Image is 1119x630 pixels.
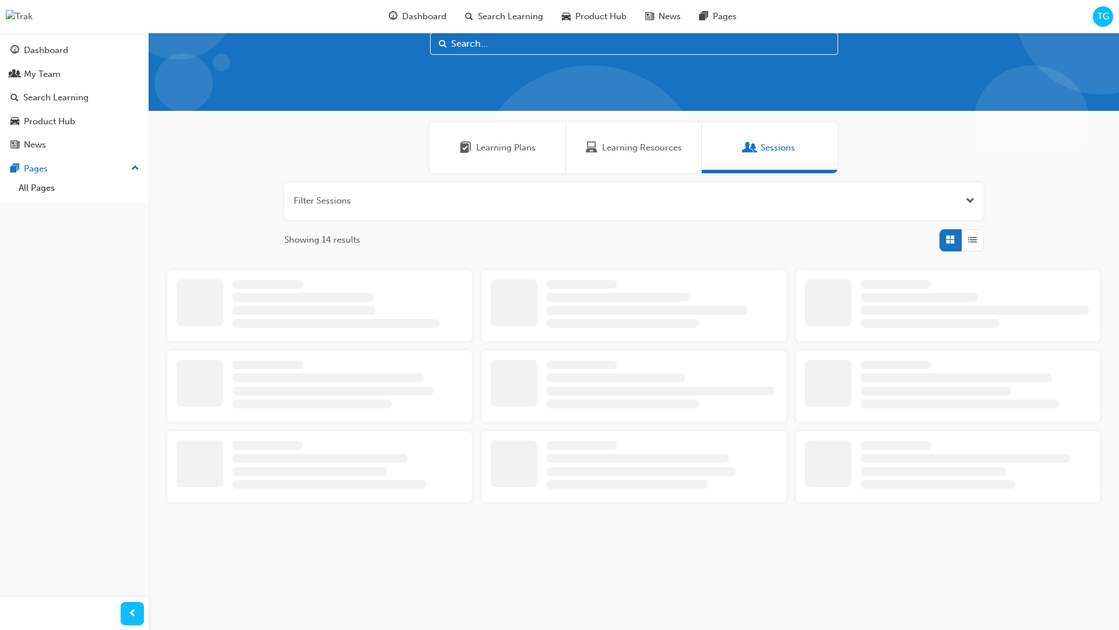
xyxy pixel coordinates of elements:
span: news-icon [10,140,19,150]
span: Search Learning [478,10,543,23]
a: news-iconNews [636,5,690,29]
div: DashboardMy TeamSearch LearningProduct HubNews [5,40,144,156]
span: up-icon [131,161,139,176]
span: List [968,233,977,247]
img: Trak [6,10,33,23]
span: Sessions [744,141,756,155]
a: Product Hub [5,111,144,132]
div: Pages [24,162,48,176]
span: Pages [713,10,737,23]
span: pages-icon [699,9,708,24]
a: My Team [5,64,144,85]
span: Learning Plans [460,141,471,155]
a: car-iconProduct Hub [553,5,636,29]
div: Dashboard [24,44,68,57]
button: Open the filter [966,194,974,208]
span: Learning Plans [476,141,536,155]
div: Product Hub [24,115,75,128]
a: SessionsSessions [702,123,838,173]
span: news-icon [645,9,654,24]
span: prev-icon [128,607,137,621]
span: Showing 14 results [284,233,360,247]
span: car-icon [10,117,19,127]
span: search-icon [10,93,19,103]
a: All Pages [14,179,144,197]
span: Learning Resources [586,141,597,155]
span: Search [439,37,447,51]
span: Product Hub [575,10,627,23]
span: Grid [946,233,955,247]
a: Search Learning [5,87,144,108]
span: pages-icon [10,164,19,174]
span: guage-icon [10,45,19,56]
span: car-icon [562,9,571,24]
span: guage-icon [389,9,397,24]
span: TG [1097,10,1109,23]
a: Learning ResourcesLearning Resources [566,123,702,173]
a: Dashboard [5,40,144,61]
a: News [5,134,144,156]
span: search-icon [465,9,473,24]
div: Search Learning [23,91,89,104]
div: News [24,138,46,152]
input: Search... [430,33,838,55]
a: pages-iconPages [690,5,746,29]
span: News [659,10,681,23]
button: Pages [5,158,144,180]
a: Learning PlansLearning Plans [430,123,566,173]
span: Dashboard [402,10,446,23]
a: guage-iconDashboard [379,5,456,29]
div: My Team [24,68,61,81]
span: Learning Resources [602,141,682,155]
button: TG [1093,6,1113,27]
span: Sessions [761,141,795,155]
a: search-iconSearch Learning [456,5,553,29]
span: people-icon [10,69,19,80]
